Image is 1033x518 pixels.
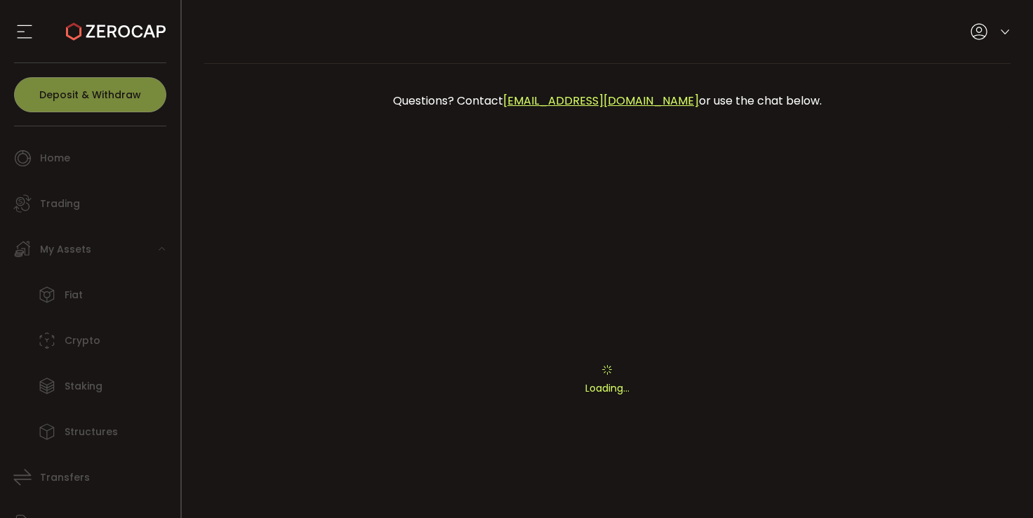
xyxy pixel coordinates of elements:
span: Fiat [65,285,83,305]
span: Staking [65,376,102,397]
a: [EMAIL_ADDRESS][DOMAIN_NAME] [503,93,699,109]
span: My Assets [40,239,91,260]
span: Crypto [65,331,100,351]
span: Deposit & Withdraw [39,90,141,100]
span: Structures [65,422,118,442]
span: Trading [40,194,80,214]
button: Deposit & Withdraw [14,77,166,112]
div: Questions? Contact or use the chat below. [211,85,1004,117]
span: Transfers [40,467,90,488]
span: Home [40,148,70,168]
p: Loading... [204,381,1011,396]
